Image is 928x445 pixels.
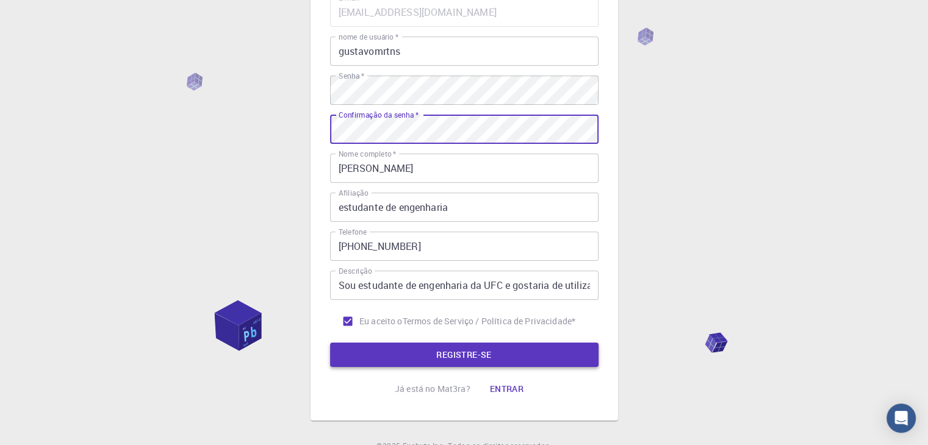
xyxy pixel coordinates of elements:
button: Entrar [480,377,533,401]
button: REGISTRE-SE [330,343,599,367]
font: nome de usuário [339,32,394,42]
font: Já está no Mat3ra? [395,383,470,394]
a: Termos de Serviço / Política de Privacidade* [403,315,576,327]
font: Nome completo [339,149,392,159]
font: Telefone [339,227,367,237]
font: Confirmação da senha [339,110,414,120]
div: Abra o Intercom Messenger [887,404,916,433]
font: Entrar [490,383,523,394]
font: REGISTRE-SE [436,349,491,360]
font: Descrição [339,266,372,276]
font: Termos de Serviço / Política de Privacidade [403,315,572,327]
font: Senha [339,71,359,81]
font: Afiliação [339,188,369,198]
font: Eu aceito o [359,315,403,327]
